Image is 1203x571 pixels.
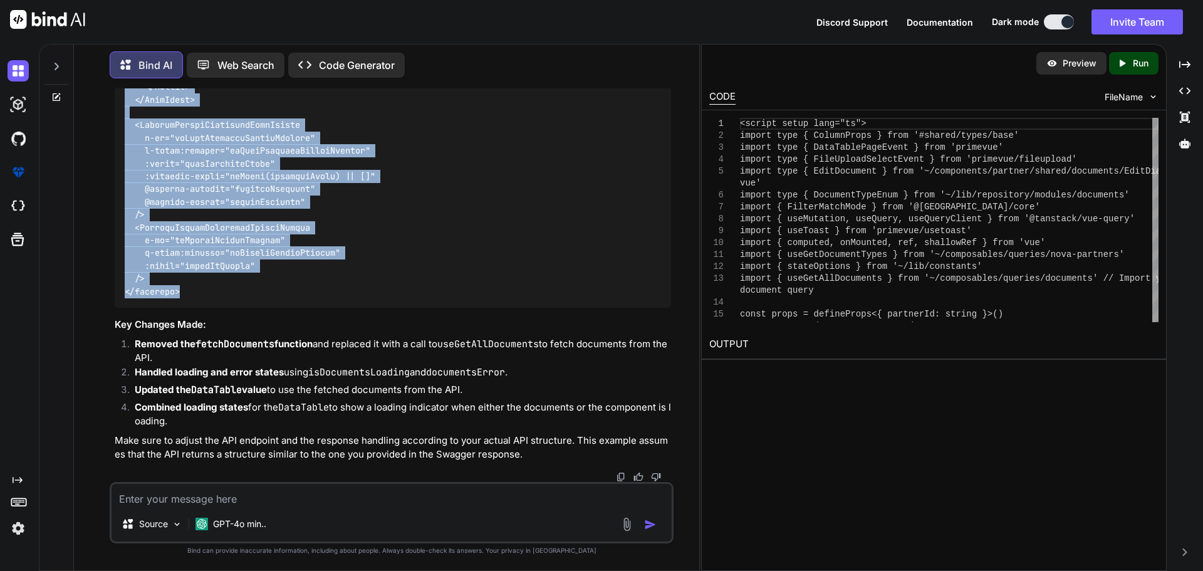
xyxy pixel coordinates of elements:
span: rom '@tanstack/vue-query' [1003,214,1135,224]
span: ue/fileupload' [1003,154,1077,164]
span: import { useGetAllDocuments } from '~/composables/ [740,273,1003,283]
p: Preview [1063,57,1096,70]
h2: OUTPUT [702,330,1166,359]
span: FileName [1105,91,1143,103]
strong: Updated the value [135,384,267,396]
div: 5 [709,165,724,177]
button: Invite Team [1091,9,1183,34]
span: Discord Support [816,17,888,28]
div: 7 [709,201,724,213]
div: 14 [709,296,724,308]
div: 12 [709,261,724,273]
span: itory/modules/documents' [1003,190,1130,200]
div: 6 [709,189,724,201]
li: to use the fetched documents from the API. [125,383,671,401]
span: import { FilterMatchMode } from '@[GEOGRAPHIC_DATA]/core' [740,202,1040,212]
img: Pick Models [172,519,182,530]
span: se' [1003,130,1019,140]
span: import { useMutation, useQuery, useQueryClient } f [740,214,1003,224]
img: preview [1046,58,1058,69]
img: githubDark [8,128,29,149]
span: const props = defineProps<{ partnerId: string }>() [740,309,1003,319]
div: 4 [709,154,724,165]
span: om 'vue' [1003,238,1045,248]
span: document query [740,285,814,295]
p: Bind AI [138,58,172,73]
span: Dark mode [992,16,1039,28]
li: for the to show a loading indicator when either the documents or the component is loading. [125,401,671,429]
code: useGetAllDocuments [437,338,539,350]
div: CODE [709,90,736,105]
button: Documentation [907,16,973,29]
img: chevron down [1148,92,1159,102]
span: queries/documents' // Import your [1003,273,1177,283]
img: cloudideIcon [8,196,29,217]
code: fetchDocuments [195,338,274,350]
img: dislike [651,472,661,482]
span: import { stateOptions } from '~/lib/constants' [740,261,982,271]
li: using and . [125,365,671,383]
span: import type { FileUploadSelectEvent } from 'primev [740,154,1003,164]
span: import type { ColumnProps } from '#shared/types/ba [740,130,1003,140]
img: like [633,472,643,482]
p: Make sure to adjust the API endpoint and the response handling according to your actual API struc... [115,434,671,462]
div: 3 [709,142,724,154]
code: documentsError [426,366,505,379]
img: Bind AI [10,10,85,29]
img: GPT-4o mini [195,518,208,530]
div: 13 [709,273,724,285]
p: Code Generator [319,58,395,73]
p: GPT-4o min.. [213,518,266,530]
button: Discord Support [816,16,888,29]
img: darkAi-studio [8,94,29,115]
h3: Key Changes Made: [115,318,671,332]
div: 2 [709,130,724,142]
div: 8 [709,213,724,225]
div: 11 [709,249,724,261]
code: DataTable [278,401,329,414]
span: <script setup lang="ts"> [740,118,867,128]
div: 16 [709,320,724,332]
div: 10 [709,237,724,249]
strong: Removed the function [135,338,313,350]
span: vue' [740,178,761,188]
span: import type { EditDocument } from '~/components/pa [740,166,1003,176]
span: import { computed, onMounted, ref, shallowRef } fr [740,238,1003,248]
img: premium [8,162,29,183]
span: import { useToast } from 'primevue/usetoast' [740,226,972,236]
span: import { useGetDocumentTypes } from '~/composables [740,249,1003,259]
strong: Handled loading and error states [135,366,284,378]
span: import type { DataTablePageEvent } from 'primevue' [740,142,1003,152]
img: darkChat [8,60,29,81]
p: Bind can provide inaccurate information, including about people. Always double-check its answers.... [110,546,674,555]
code: isDocumentsLoading [308,366,410,379]
p: Web Search [217,58,274,73]
div: 1 [709,118,724,130]
img: icon [644,518,657,531]
li: and replaced it with a call to to fetch documents from the API. [125,337,671,365]
span: rtner/shared/documents/EditDialog. [1003,166,1182,176]
code: DataTable [191,384,242,396]
img: attachment [620,517,634,532]
p: Source [139,518,168,530]
div: 15 [709,308,724,320]
strong: Combined loading states [135,401,248,413]
img: settings [8,518,29,539]
img: copy [616,472,626,482]
span: import type { DocumentTypeEnum } from '~/lib/repos [740,190,1003,200]
span: /queries/nova-partners' [1003,249,1124,259]
div: 9 [709,225,724,237]
span: const partnerId = props.partnerId [740,321,914,331]
span: Documentation [907,17,973,28]
p: Run [1133,57,1148,70]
